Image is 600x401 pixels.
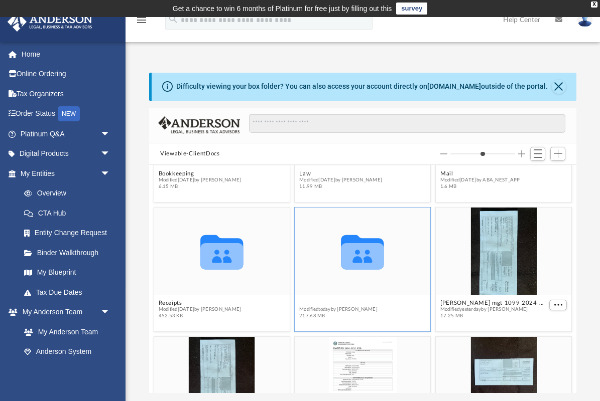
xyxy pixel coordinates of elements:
[552,80,566,94] button: Close
[7,64,126,84] a: Online Ordering
[5,12,95,32] img: Anderson Advisors Platinum Portal
[440,177,520,183] span: Modified [DATE] by ABA_NEST_APP
[549,300,567,310] button: More options
[440,313,547,319] span: 17.25 MB
[440,150,447,157] button: Decrease column size
[7,124,126,144] a: Platinum Q&Aarrow_drop_down
[7,144,126,164] a: Digital Productsarrow_drop_down
[440,183,520,190] span: 1.6 MB
[159,313,242,319] span: 452.53 KB
[14,342,121,362] a: Anderson System
[299,170,382,177] button: Law
[58,106,80,121] div: NEW
[176,81,548,92] div: Difficulty viewing your box folder? You can also access your account directly on outside of the p...
[159,170,242,177] button: Bookkeeping
[427,82,481,90] a: [DOMAIN_NAME]
[100,302,121,323] span: arrow_drop_down
[136,19,148,26] a: menu
[299,183,382,190] span: 11.99 MB
[14,243,126,263] a: Binder Walkthrough
[149,165,576,393] div: grid
[440,306,547,313] span: Modified yesterday by [PERSON_NAME]
[173,3,392,15] div: Get a chance to win 6 months of Platinum for free just by filling out this
[7,84,126,104] a: Tax Organizers
[530,147,545,161] button: Switch to List View
[14,282,126,302] a: Tax Due Dates
[440,300,547,306] button: [PERSON_NAME] mgt 1099 2024-2.pdf
[14,203,126,223] a: CTA Hub
[100,144,121,164] span: arrow_drop_down
[249,114,565,133] input: Search files and folders
[7,163,126,183] a: My Entitiesarrow_drop_down
[159,306,242,313] span: Modified [DATE] by [PERSON_NAME]
[100,124,121,144] span: arrow_drop_down
[299,313,378,319] span: 217.68 MB
[160,149,219,158] button: Viewable-ClientDocs
[168,14,179,25] i: search
[136,14,148,26] i: menu
[159,183,242,190] span: 6.15 MB
[14,322,115,342] a: My Anderson Team
[14,223,126,243] a: Entity Change Request
[7,104,126,124] a: Order StatusNEW
[7,302,121,322] a: My Anderson Teamarrow_drop_down
[299,177,382,183] span: Modified [DATE] by [PERSON_NAME]
[299,306,378,313] span: Modified today by [PERSON_NAME]
[14,183,126,204] a: Overview
[159,177,242,183] span: Modified [DATE] by [PERSON_NAME]
[440,170,520,177] button: Mail
[7,44,126,64] a: Home
[450,150,515,157] input: Column size
[577,13,592,27] img: User Pic
[550,147,565,161] button: Add
[14,361,121,381] a: Client Referrals
[518,150,525,157] button: Increase column size
[159,300,242,306] button: Receipts
[299,300,378,306] button: Tax
[100,163,121,184] span: arrow_drop_down
[396,3,427,15] a: survey
[14,263,121,283] a: My Blueprint
[591,2,597,8] div: close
